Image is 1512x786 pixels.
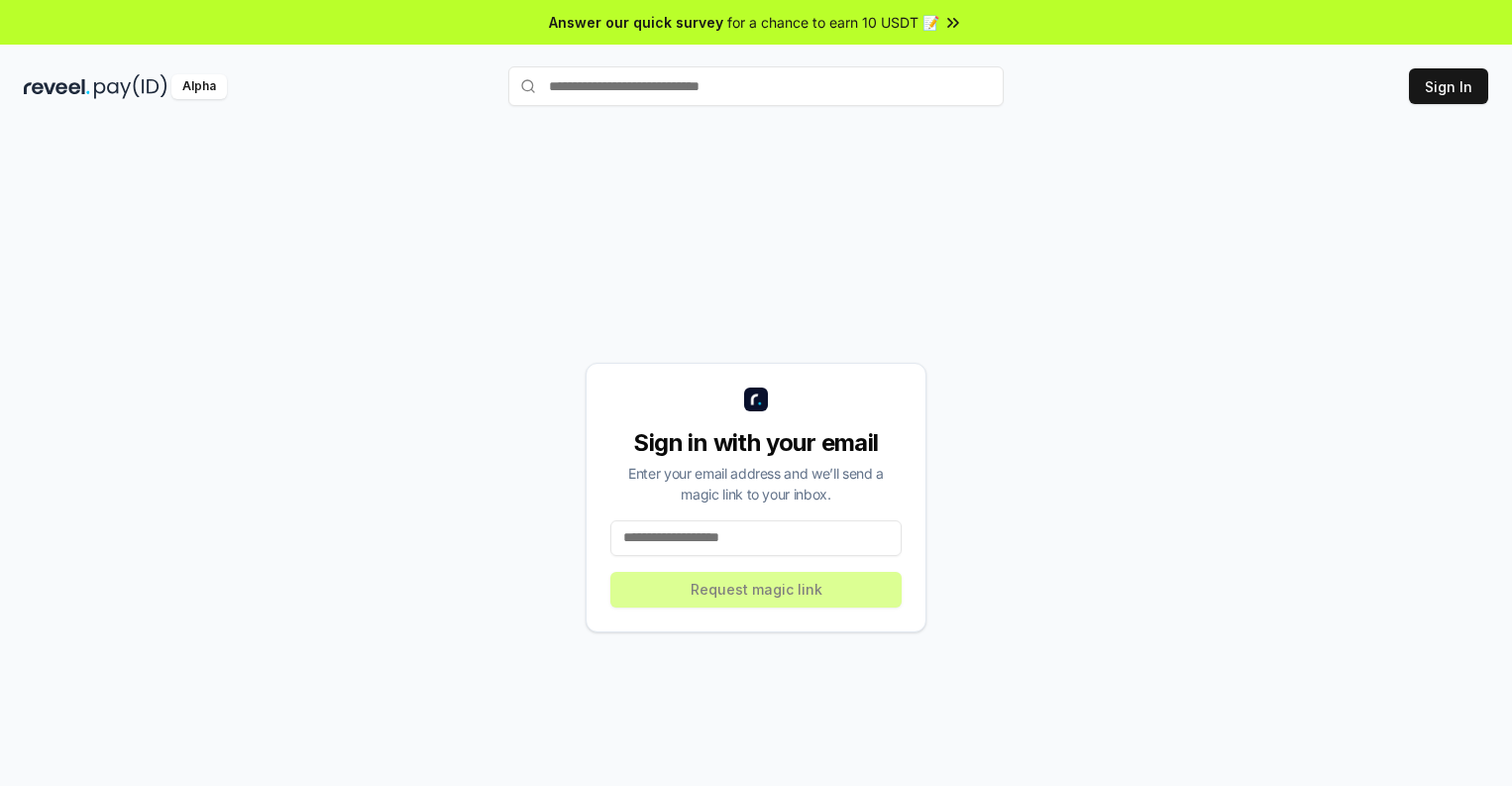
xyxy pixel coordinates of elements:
[549,12,723,33] span: Answer our quick survey
[94,74,167,99] img: pay_id
[727,12,939,33] span: for a chance to earn 10 USDT 📝
[610,427,902,459] div: Sign in with your email
[744,388,768,411] img: logo_small
[610,463,902,505] div: Enter your email address and we’ll send a magic link to your inbox.
[24,74,90,99] img: reveel_dark
[171,74,227,99] div: Alpha
[1409,68,1488,104] button: Sign In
